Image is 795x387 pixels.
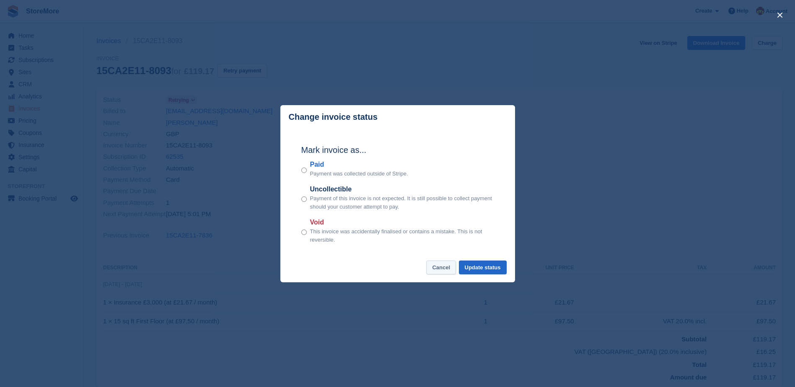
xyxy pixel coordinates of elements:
label: Paid [310,160,408,170]
p: This invoice was accidentally finalised or contains a mistake. This is not reversible. [310,227,494,244]
p: Payment of this invoice is not expected. It is still possible to collect payment should your cust... [310,194,494,211]
label: Uncollectible [310,184,494,194]
h2: Mark invoice as... [301,144,494,156]
button: Update status [459,261,507,274]
button: close [773,8,787,22]
button: Cancel [426,261,456,274]
p: Payment was collected outside of Stripe. [310,170,408,178]
label: Void [310,217,494,227]
p: Change invoice status [289,112,378,122]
